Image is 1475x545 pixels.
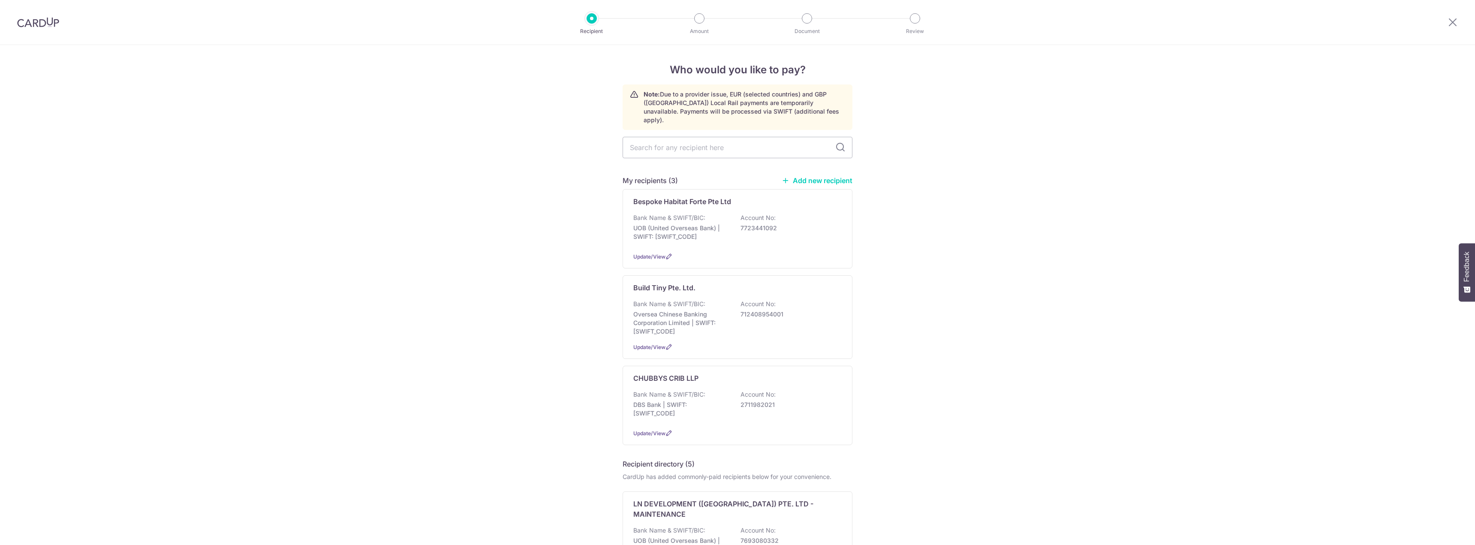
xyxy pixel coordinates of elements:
[644,90,660,98] strong: Note:
[623,175,678,186] h5: My recipients (3)
[741,300,776,308] p: Account No:
[741,310,837,319] p: 712408954001
[633,283,695,293] p: Build Tiny Pte. Ltd.
[623,459,695,469] h5: Recipient directory (5)
[633,430,665,437] a: Update/View
[633,224,729,241] p: UOB (United Overseas Bank) | SWIFT: [SWIFT_CODE]
[633,253,665,260] a: Update/View
[633,400,729,418] p: DBS Bank | SWIFT: [SWIFT_CODE]
[633,526,705,535] p: Bank Name & SWIFT/BIC:
[883,27,947,36] p: Review
[633,344,665,350] a: Update/View
[623,62,852,78] h4: Who would you like to pay?
[741,224,837,232] p: 7723441092
[775,27,839,36] p: Document
[782,176,852,185] a: Add new recipient
[633,373,698,383] p: CHUBBYS CRIB LLP
[1463,252,1471,282] span: Feedback
[633,310,729,336] p: Oversea Chinese Banking Corporation Limited | SWIFT: [SWIFT_CODE]
[1420,519,1466,541] iframe: Opens a widget where you can find more information
[633,499,831,519] p: LN DEVELOPMENT ([GEOGRAPHIC_DATA]) PTE. LTD - MAINTENANCE
[1459,243,1475,301] button: Feedback - Show survey
[633,214,705,222] p: Bank Name & SWIFT/BIC:
[741,536,837,545] p: 7693080332
[741,214,776,222] p: Account No:
[741,400,837,409] p: 2711982021
[741,390,776,399] p: Account No:
[633,196,731,207] p: Bespoke Habitat Forte Pte Ltd
[17,17,59,27] img: CardUp
[741,526,776,535] p: Account No:
[633,390,705,399] p: Bank Name & SWIFT/BIC:
[623,473,852,481] div: CardUp has added commonly-paid recipients below for your convenience.
[560,27,623,36] p: Recipient
[633,300,705,308] p: Bank Name & SWIFT/BIC:
[623,137,852,158] input: Search for any recipient here
[668,27,731,36] p: Amount
[644,90,845,124] p: Due to a provider issue, EUR (selected countries) and GBP ([GEOGRAPHIC_DATA]) Local Rail payments...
